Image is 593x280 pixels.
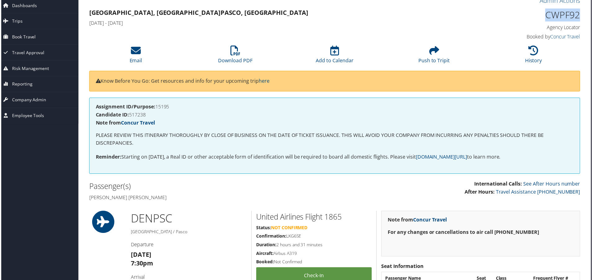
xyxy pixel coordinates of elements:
[11,29,35,45] span: Book Travel
[88,182,330,192] h2: Passenger(s)
[95,113,575,118] h4: 517238
[95,112,128,119] strong: Candidate ID:
[130,230,247,236] h5: [GEOGRAPHIC_DATA] / Pasco
[95,78,575,86] p: Know Before You Go: Get resources and info for your upcoming trip
[95,154,121,161] strong: Reminder:
[256,234,286,240] strong: Confirmation:
[130,252,151,260] strong: [DATE]
[95,120,154,127] strong: Note from
[551,33,582,40] a: Concur Travel
[88,20,456,27] h4: [DATE] - [DATE]
[316,49,354,64] a: Add to Calendar
[88,195,330,202] h4: [PERSON_NAME] [PERSON_NAME]
[526,49,543,64] a: History
[256,213,372,223] h2: United Airlines Flight 1865
[95,105,575,110] h4: 15195
[259,78,270,85] a: here
[466,189,496,196] strong: After Hours:
[256,252,274,257] strong: Aircraft:
[11,14,21,29] span: Trips
[465,24,582,31] h4: Agency Locator
[256,243,276,249] strong: Duration:
[256,260,372,266] h5: Not Confirmed
[414,217,448,224] a: Concur Travel
[88,9,309,17] strong: [GEOGRAPHIC_DATA], [GEOGRAPHIC_DATA] Pasco, [GEOGRAPHIC_DATA]
[417,154,468,161] a: [DOMAIN_NAME][URL]
[256,252,372,258] h5: Airbus A319
[524,181,582,188] a: See After Hours number
[11,93,45,108] span: Company Admin
[95,104,155,111] strong: Assignment ID/Purpose:
[218,49,252,64] a: Download PDF
[129,49,142,64] a: Email
[120,120,154,127] a: Concur Travel
[256,234,372,240] h5: LKG6SE
[11,45,43,61] span: Travel Approval
[95,154,575,162] p: Starting on [DATE], a Real ID or other acceptable form of identification will be required to boar...
[419,49,451,64] a: Push to Tripit
[11,77,31,92] span: Reporting
[130,212,247,227] h1: DEN PSC
[130,260,153,269] strong: 7:30pm
[465,33,582,40] h4: Booked by
[95,132,575,148] p: PLEASE REVIEW THIS ITINERARY THOROUGHLY BY CLOSE OF BUSINESS ON THE DATE OF TICKET ISSUANCE. THIS...
[475,181,523,188] strong: International Calls:
[382,264,424,271] strong: Seat Information
[271,226,308,232] span: Not Confirmed
[130,242,247,249] h4: Departure
[11,108,43,124] span: Employee Tools
[388,217,448,224] strong: Note from
[497,189,582,196] a: Travel Assistance [PHONE_NUMBER]
[256,260,274,266] strong: Booked:
[11,61,48,77] span: Risk Management
[256,243,372,249] h5: 2 hours and 31 minutes
[256,226,271,232] strong: Status:
[388,230,540,237] strong: For any changes or cancellations to air call [PHONE_NUMBER]
[465,9,582,22] h1: CWPF92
